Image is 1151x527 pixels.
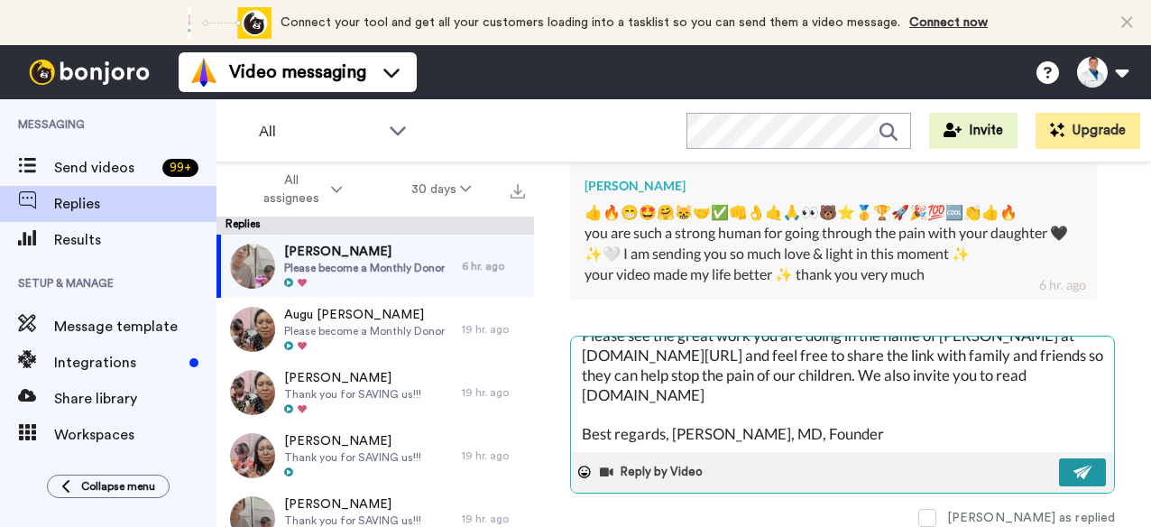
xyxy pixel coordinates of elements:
span: Integrations [54,352,182,374]
button: Export all results that match these filters now. [505,176,530,203]
span: Replies [54,193,216,215]
div: Replies [216,217,534,235]
a: [PERSON_NAME]Thank you for SAVING us!!!19 hr. ago [216,424,534,487]
div: 19 hr. ago [462,322,525,337]
span: Please become a Monthly Donor [284,324,445,338]
button: All assignees [220,164,377,215]
a: [PERSON_NAME]Thank you for SAVING us!!!19 hr. ago [216,361,534,424]
button: Reply by Video [598,458,708,485]
span: Connect your tool and get all your customers loading into a tasklist so you can send them a video... [281,16,900,29]
div: 19 hr. ago [462,385,525,400]
span: [PERSON_NAME] [284,369,421,387]
div: [PERSON_NAME] as replied [947,509,1115,527]
div: 👍🔥😁🤩🤗😸🤝✅👊👌🤙🙏👀🐻⭐️🥇🏆🚀🎉💯🆒👏👍🔥 [585,202,1082,223]
a: [PERSON_NAME]Please become a Monthly Donor6 hr. ago [216,235,534,298]
img: bd8ce5d7-1126-4de8-9fbc-d3f2637f37ce-thumb.jpg [230,433,275,478]
a: Augu [PERSON_NAME]Please become a Monthly Donor19 hr. ago [216,298,534,361]
img: bj-logo-header-white.svg [22,60,157,85]
button: Invite [929,113,1017,149]
div: 6 hr. ago [1039,276,1086,294]
div: 6 hr. ago [462,259,525,273]
img: edeaf41a-41af-44de-a0b9-54a474c8b996-thumb.jpg [230,307,275,352]
img: send-white.svg [1073,465,1093,479]
a: Connect now [909,16,988,29]
img: export.svg [511,184,525,199]
span: Send videos [54,157,155,179]
span: Video messaging [229,60,366,85]
span: Results [54,229,216,251]
div: your video made my life better ✨️ thank you very much [585,264,1082,285]
span: All assignees [254,171,327,208]
span: All [259,121,380,143]
div: 19 hr. ago [462,512,525,526]
span: [PERSON_NAME] [284,243,445,261]
div: animation [172,7,272,39]
div: 19 hr. ago [462,448,525,463]
span: Workspaces [54,424,216,446]
span: Thank you for SAVING us!!! [284,450,421,465]
button: Upgrade [1036,113,1140,149]
div: 99 + [162,159,198,177]
textarea: Dear [PERSON_NAME], God bless you and your family! Thanks for the love, encouragement, support, a... [571,337,1114,452]
span: Please become a Monthly Donor [284,261,445,275]
span: Thank you for SAVING us!!! [284,387,421,402]
span: [PERSON_NAME] [284,432,421,450]
div: [PERSON_NAME] [585,177,1082,195]
div: you are such a strong human for going through the pain with your daughter 🖤✨️🤍 I am sending you s... [585,223,1082,264]
button: Collapse menu [47,475,170,498]
img: 7a13113d-88fc-4da6-9e13-ff151b3e2fb9-thumb.jpg [230,370,275,415]
span: Message template [54,316,216,337]
span: Augu [PERSON_NAME] [284,306,445,324]
span: Collapse menu [81,479,155,494]
button: 30 days [377,173,506,206]
img: 6b514d8f-b4c5-4e84-bb58-792d2e476cc0-thumb.jpg [230,244,275,289]
span: Share library [54,388,216,410]
span: [PERSON_NAME] [284,495,421,513]
img: vm-color.svg [189,58,218,87]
